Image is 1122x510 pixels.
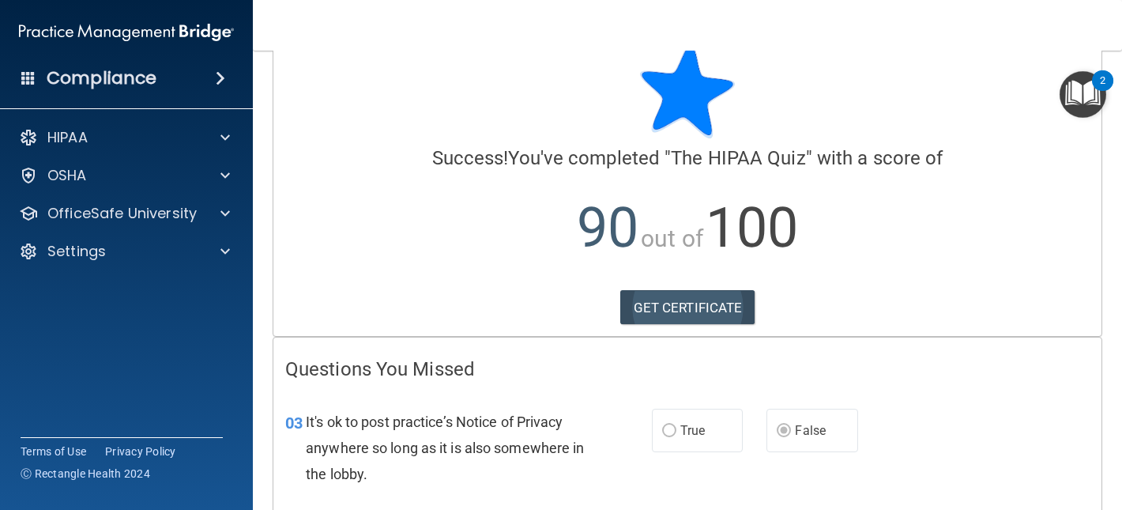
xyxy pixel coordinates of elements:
a: GET CERTIFICATE [620,290,755,325]
a: OSHA [19,166,230,185]
p: OfficeSafe University [47,204,197,223]
iframe: Drift Widget Chat Controller [1043,401,1103,461]
a: Privacy Policy [105,444,176,459]
p: OSHA [47,166,87,185]
span: 100 [706,195,798,260]
span: True [680,423,705,438]
img: blue-star-rounded.9d042014.png [640,43,735,138]
span: Success! [432,147,509,169]
span: Ⓒ Rectangle Health 2024 [21,466,150,482]
input: True [662,425,676,437]
input: False [777,425,791,437]
span: The HIPAA Quiz [671,147,805,169]
a: OfficeSafe University [19,204,230,223]
h4: Compliance [47,67,156,89]
a: Settings [19,242,230,261]
span: 03 [285,414,303,433]
div: 2 [1100,81,1105,101]
span: 90 [577,195,638,260]
a: HIPAA [19,128,230,147]
span: It's ok to post practice’s Notice of Privacy anywhere so long as it is also somewhere in the lobby. [306,414,584,482]
a: Terms of Use [21,444,86,459]
p: Settings [47,242,106,261]
span: out of [641,225,703,252]
span: False [795,423,826,438]
img: PMB logo [19,17,234,48]
h4: You've completed " " with a score of [285,148,1090,168]
button: Open Resource Center, 2 new notifications [1060,71,1106,118]
h4: Questions You Missed [285,359,1090,380]
p: HIPAA [47,128,88,147]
